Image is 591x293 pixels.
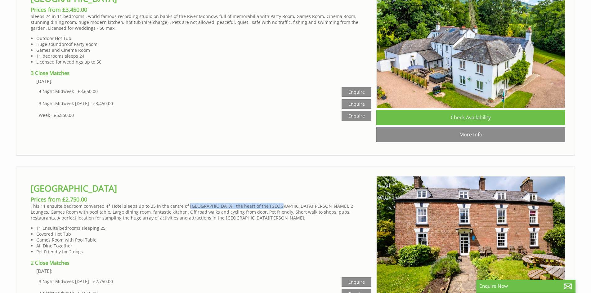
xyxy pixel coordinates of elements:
div: [DATE] [36,268,371,274]
p: Sleeps 24 in 11 bedrooms , world famous recording studio on banks of the River Monnow, full of me... [31,13,371,31]
li: Games Room with Pool Table [36,237,371,243]
h3: Prices from £3,450.00 [31,6,371,13]
a: Enquire [342,99,371,109]
div: 3 Night Midweek [DATE] - £2,750.00 [39,278,342,284]
li: Pet Friendly for 2 dogs [36,249,371,255]
li: Covered Hot Tub [36,231,371,237]
li: All Dine Together [36,243,371,249]
div: 4 Night Midweek - £3,650.00 [39,88,342,94]
a: Enquire [342,111,371,121]
a: More Info [376,127,565,142]
div: 3 Night Midweek [DATE] - £3,450.00 [39,100,342,106]
li: Huge soundproof Party Room [36,41,371,47]
li: Games and Cinema Room [36,47,371,53]
li: 11 Ensuite bedrooms sleeping 25 [36,225,371,231]
a: [GEOGRAPHIC_DATA] [31,182,117,194]
li: Outdoor Hot Tub [36,35,371,41]
a: Enquire [342,277,371,287]
div: [DATE] [36,78,371,85]
a: Enquire [342,87,371,97]
li: 11 bedrooms sleeps 24 [36,53,371,59]
p: Enquire Now [479,283,572,289]
h4: 3 Close Matches [31,69,371,78]
h4: 2 Close Matches [31,259,371,268]
p: This 11 ensuite bedroom converted 4* Hotel sleeps up to 25 in the centre of [GEOGRAPHIC_DATA], th... [31,203,371,221]
h3: Prices from £2,750.00 [31,196,371,203]
div: Week - £5,850.00 [39,112,342,118]
a: Check Availability [376,110,565,125]
li: Licensed for weddings up to 50 [36,59,371,65]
